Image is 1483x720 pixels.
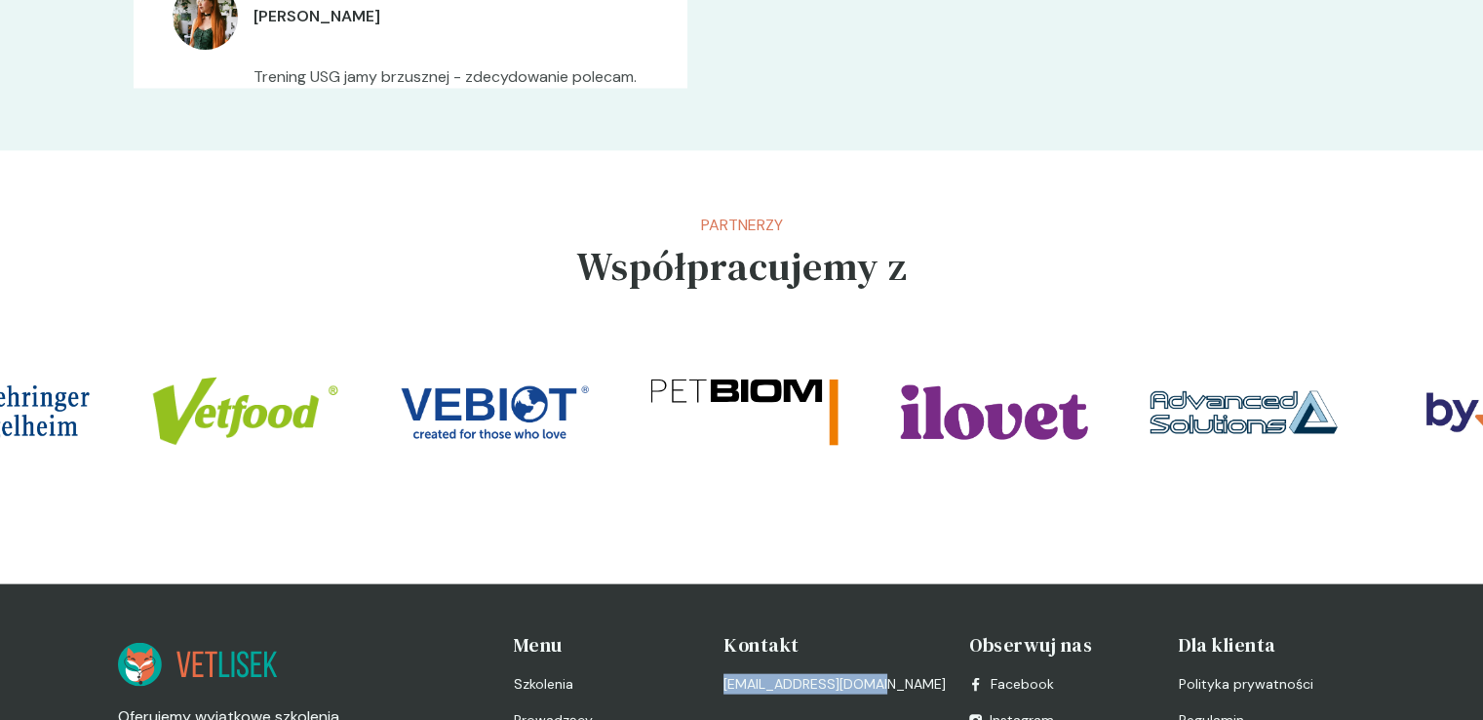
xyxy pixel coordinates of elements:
[1179,631,1365,659] h4: Dla klienta
[514,631,700,659] h4: Menu
[576,237,908,296] h5: Współpracujemy z
[1179,674,1313,695] span: Polityka prywatności
[651,366,839,460] img: Z5pMJZbqstJ9-ALo_Petbiom.svg
[576,214,908,237] p: Partnerzy
[254,65,648,245] p: Trening USG jamy brzusznej - zdecydowanie polecam. Plusy: grupka 2-osobowa, miła atmosfera, cieka...
[1151,366,1338,460] img: Z5pMI5bqstJ9-ALk_Logo_AS.png
[723,674,946,695] a: [EMAIL_ADDRESS][DOMAIN_NAME]
[969,674,1054,695] a: Facebook
[254,7,380,27] b: [PERSON_NAME]
[514,674,700,695] a: Szkolenia
[152,366,339,460] img: Z5pMJ5bqstJ9-ALs_logo-www-01.png
[969,631,1155,659] h4: Obserwuj nas
[723,631,946,659] h4: Kontakt
[901,366,1088,460] img: Z5pMJpbqstJ9-ALq_Ilovet_Logotyp_Fioletowy_wersjadodruku.png
[1179,674,1365,695] a: Polityka prywatności
[402,366,589,460] img: Z5pMKJbqstJ9-ALu_vebiot.png
[514,674,573,695] span: Szkolenia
